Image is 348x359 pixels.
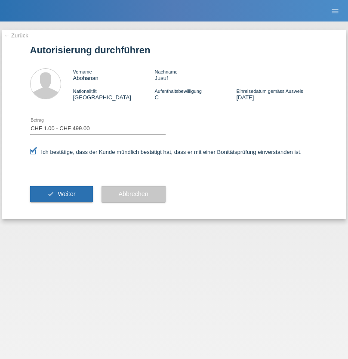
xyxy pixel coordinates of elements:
[236,88,318,101] div: [DATE]
[119,190,148,197] span: Abbrechen
[154,69,177,74] span: Nachname
[102,186,166,203] button: Abbrechen
[73,68,155,81] div: Abohanan
[73,89,97,94] span: Nationalität
[331,7,339,15] i: menu
[30,186,93,203] button: check Weiter
[58,190,75,197] span: Weiter
[154,68,236,81] div: Jusuf
[154,88,236,101] div: C
[154,89,201,94] span: Aufenthaltsbewilligung
[47,190,54,197] i: check
[236,89,303,94] span: Einreisedatum gemäss Ausweis
[30,45,318,55] h1: Autorisierung durchführen
[73,88,155,101] div: [GEOGRAPHIC_DATA]
[30,149,302,155] label: Ich bestätige, dass der Kunde mündlich bestätigt hat, dass er mit einer Bonitätsprüfung einversta...
[73,69,92,74] span: Vorname
[326,8,344,13] a: menu
[4,32,28,39] a: ← Zurück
